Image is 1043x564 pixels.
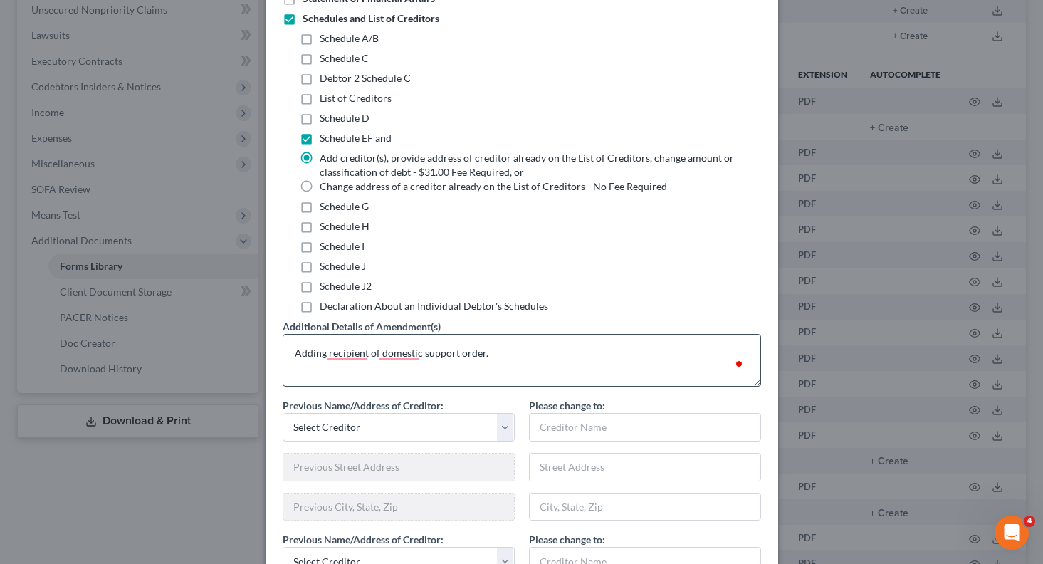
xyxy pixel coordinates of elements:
span: Schedule H [320,220,369,232]
input: Creditor Name [530,414,760,441]
span: Debtor 2 Schedule C [320,72,411,84]
span: Schedule A/B [320,32,379,44]
input: Previous City, State, Zip [283,493,514,521]
textarea: To enrich screen reader interactions, please activate Accessibility in Grammarly extension settings [283,334,761,387]
span: Change address of a creditor already on the List of Creditors - No Fee Required [320,180,667,192]
iframe: Intercom live chat [995,516,1029,550]
span: Schedule EF and [320,132,392,144]
label: Please change to: [529,398,605,413]
label: Additional Details of Amendment(s) [283,319,441,334]
input: Previous Street Address [283,454,514,481]
span: Schedule C [320,52,369,64]
label: Previous Name/Address of Creditor: [283,532,444,547]
span: Add creditor(s), provide address of creditor already on the List of Creditors, change amount or c... [320,152,734,178]
span: List of Creditors [320,92,392,104]
label: Please change to: [529,532,605,547]
label: Previous Name/Address of Creditor: [283,398,444,413]
span: Declaration About an Individual Debtor's Schedules [320,300,548,312]
strong: Schedules and List of Creditors [303,12,439,24]
span: 4 [1024,516,1035,527]
span: Schedule I [320,240,365,252]
span: Schedule D [320,112,369,124]
input: City, State, Zip [530,493,760,521]
span: Schedule J2 [320,280,372,292]
span: Schedule J [320,260,366,272]
input: Street Address [530,454,760,481]
span: Schedule G [320,200,369,212]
